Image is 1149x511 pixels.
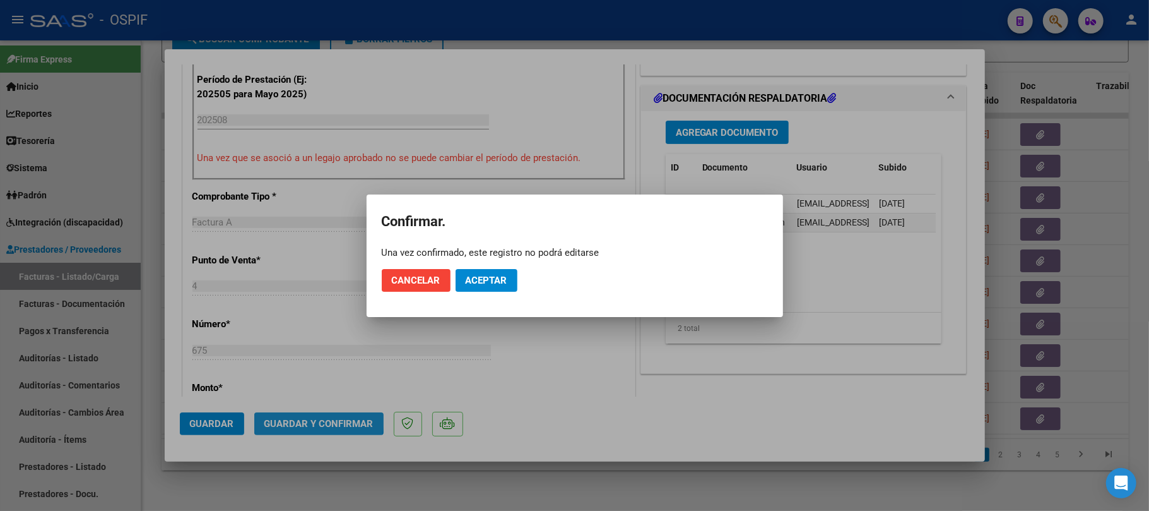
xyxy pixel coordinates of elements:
span: Aceptar [466,275,507,286]
div: Open Intercom Messenger [1106,468,1136,498]
div: Una vez confirmado, este registro no podrá editarse [382,246,768,259]
button: Aceptar [456,269,517,292]
button: Cancelar [382,269,451,292]
span: Cancelar [392,275,440,286]
h2: Confirmar. [382,210,768,234]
